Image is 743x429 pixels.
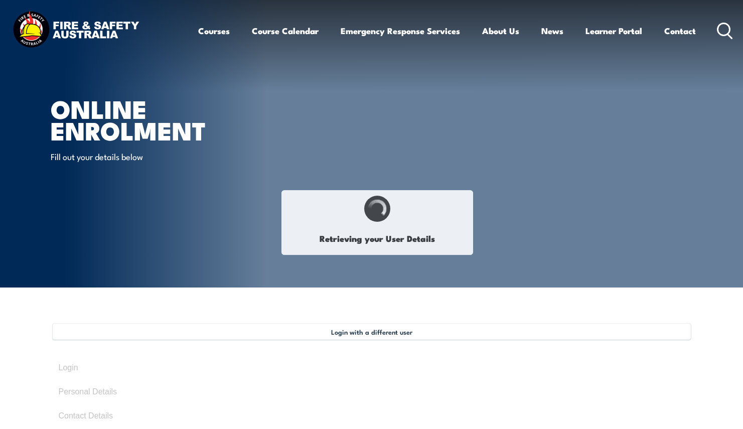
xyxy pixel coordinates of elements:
[252,18,319,44] a: Course Calendar
[585,18,642,44] a: Learner Portal
[51,97,299,140] h1: Online Enrolment
[331,328,412,336] span: Login with a different user
[341,18,460,44] a: Emergency Response Services
[51,151,234,162] p: Fill out your details below
[664,18,696,44] a: Contact
[482,18,519,44] a: About Us
[541,18,563,44] a: News
[287,227,468,249] h1: Retrieving your User Details
[198,18,230,44] a: Courses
